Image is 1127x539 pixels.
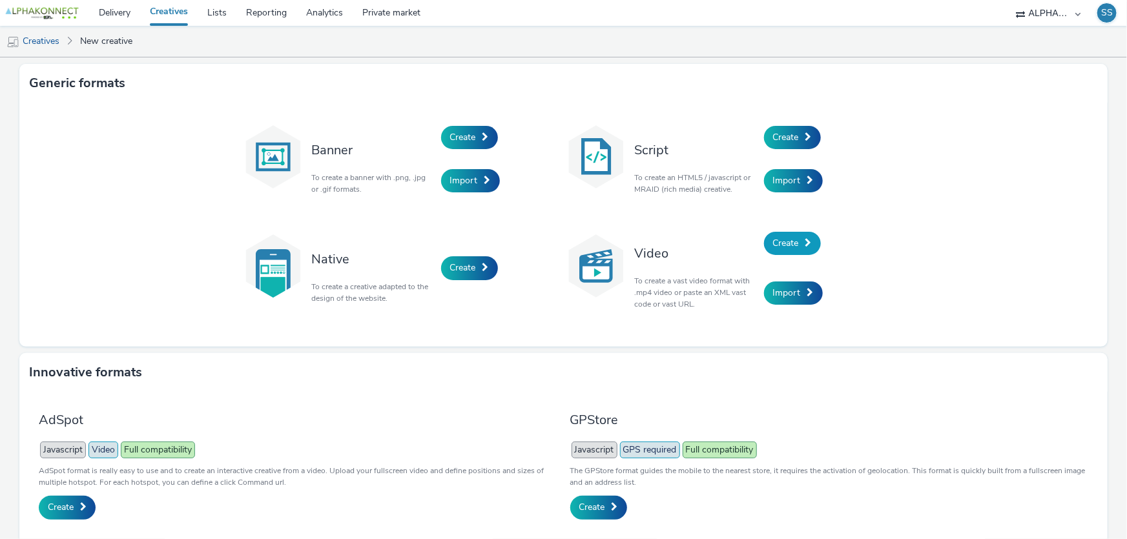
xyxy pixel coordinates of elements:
[29,363,142,382] h3: Innovative formats
[773,237,799,249] span: Create
[29,74,125,93] h3: Generic formats
[88,442,118,458] span: Video
[312,141,435,159] h3: Banner
[564,234,628,298] img: video.svg
[3,5,81,21] img: undefined Logo
[40,442,86,458] span: Javascript
[39,411,557,429] h3: AdSpot
[572,442,617,458] span: Javascript
[312,281,435,304] p: To create a creative adapted to the design of the website.
[441,169,500,192] a: Import
[39,465,557,488] p: AdSpot format is really easy to use and to create an interactive creative from a video. Upload yo...
[620,442,680,458] span: GPS required
[764,281,823,305] a: Import
[579,501,605,513] span: Create
[121,442,195,458] span: Full compatibility
[1101,3,1113,23] div: SS
[450,131,476,143] span: Create
[570,496,627,519] a: Create
[241,234,305,298] img: native.svg
[39,496,96,519] a: Create
[450,261,476,274] span: Create
[312,172,435,195] p: To create a banner with .png, .jpg or .gif formats.
[773,287,801,299] span: Import
[635,245,758,262] h3: Video
[441,256,498,280] a: Create
[635,275,758,310] p: To create a vast video format with .mp4 video or paste an XML vast code or vast URL.
[773,174,801,187] span: Import
[564,125,628,189] img: code.svg
[764,169,823,192] a: Import
[312,250,435,268] h3: Native
[74,26,139,57] a: New creative
[450,174,478,187] span: Import
[6,36,19,48] img: mobile
[48,501,74,513] span: Create
[773,131,799,143] span: Create
[635,141,758,159] h3: Script
[764,126,821,149] a: Create
[570,465,1089,488] p: The GPStore format guides the mobile to the nearest store, it requires the activation of geolocat...
[764,232,821,255] a: Create
[570,411,1089,429] h3: GPStore
[683,442,757,458] span: Full compatibility
[635,172,758,195] p: To create an HTML5 / javascript or MRAID (rich media) creative.
[441,126,498,149] a: Create
[241,125,305,189] img: banner.svg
